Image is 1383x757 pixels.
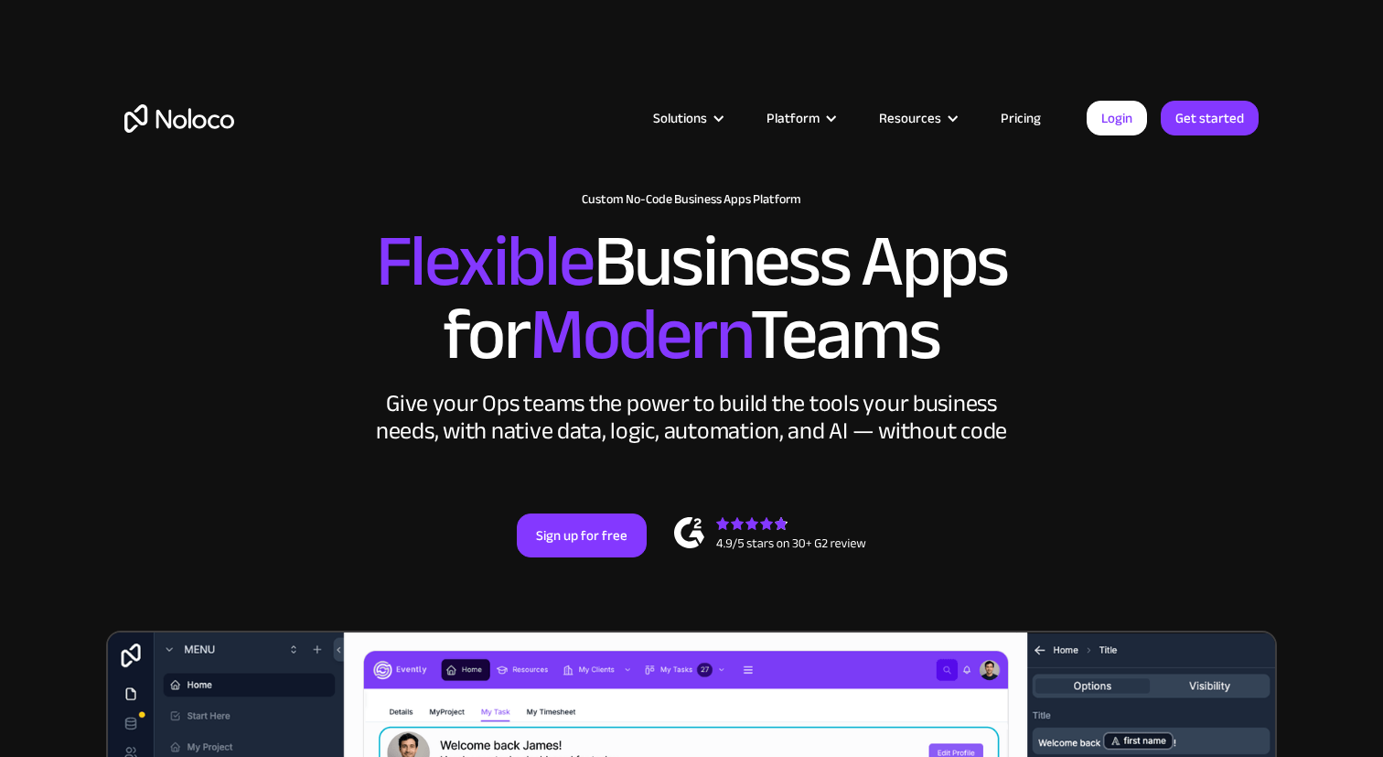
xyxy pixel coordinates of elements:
[630,106,744,130] div: Solutions
[1087,101,1147,135] a: Login
[856,106,978,130] div: Resources
[376,193,594,330] span: Flexible
[371,390,1012,445] div: Give your Ops teams the power to build the tools your business needs, with native data, logic, au...
[879,106,941,130] div: Resources
[517,514,647,557] a: Sign up for free
[653,106,707,130] div: Solutions
[124,104,234,133] a: home
[744,106,856,130] div: Platform
[1161,101,1259,135] a: Get started
[124,225,1259,372] h2: Business Apps for Teams
[978,106,1064,130] a: Pricing
[767,106,820,130] div: Platform
[530,266,750,403] span: Modern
